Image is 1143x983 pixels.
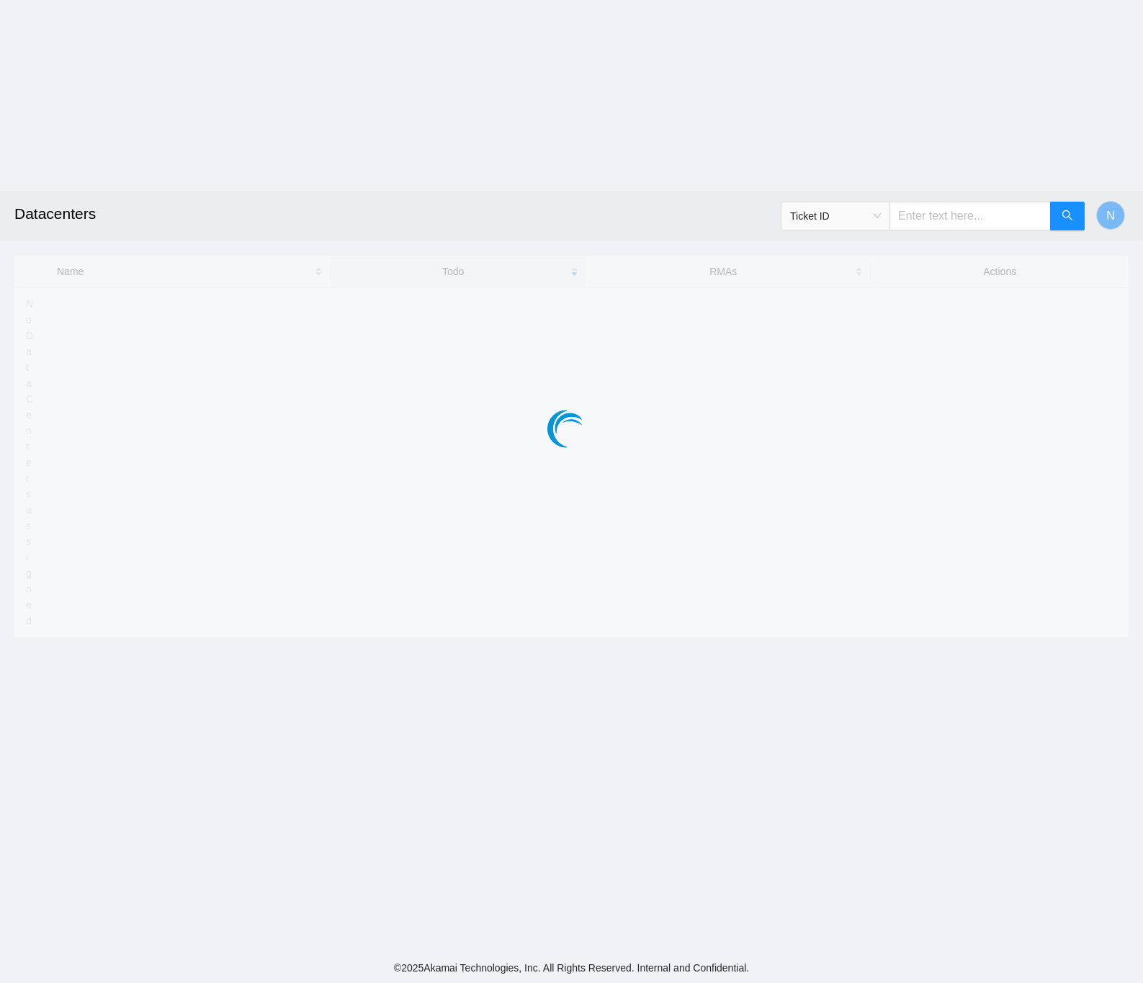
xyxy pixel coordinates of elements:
[1106,207,1115,225] span: N
[1096,201,1125,230] button: N
[1050,202,1085,230] button: search
[790,205,881,227] span: Ticket ID
[1062,210,1073,223] span: search
[889,202,1051,230] input: Enter text here...
[14,191,794,237] h2: Datacenters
